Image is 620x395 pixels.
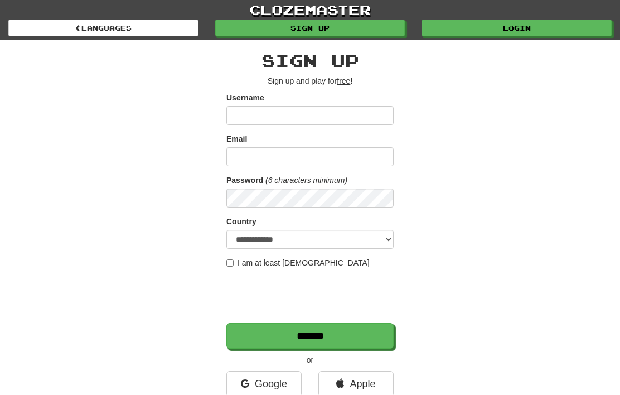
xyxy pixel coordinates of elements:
[226,216,256,227] label: Country
[226,274,396,317] iframe: reCAPTCHA
[226,133,247,144] label: Email
[226,175,263,186] label: Password
[226,92,264,103] label: Username
[8,20,198,36] a: Languages
[337,76,350,85] u: free
[226,354,394,365] p: or
[226,257,370,268] label: I am at least [DEMOGRAPHIC_DATA]
[215,20,405,36] a: Sign up
[226,75,394,86] p: Sign up and play for !
[422,20,612,36] a: Login
[226,51,394,70] h2: Sign up
[226,259,234,267] input: I am at least [DEMOGRAPHIC_DATA]
[265,176,347,185] em: (6 characters minimum)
